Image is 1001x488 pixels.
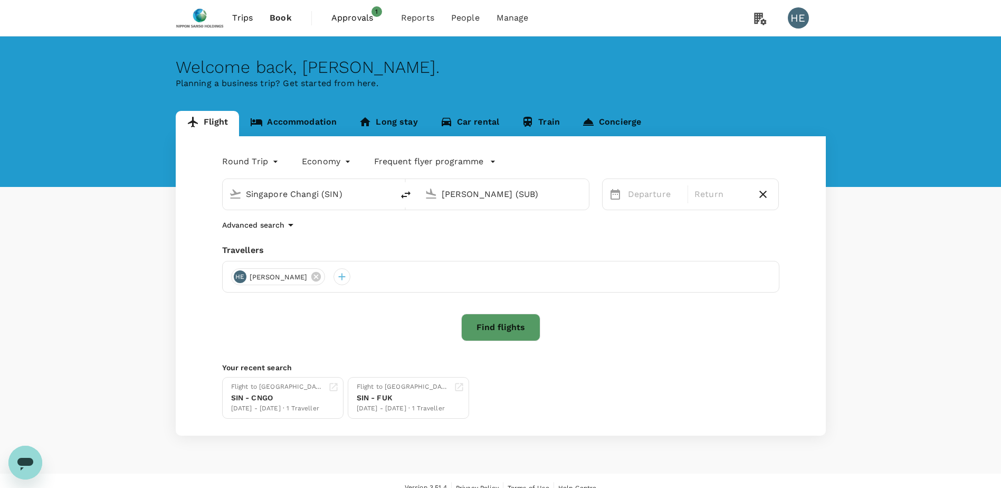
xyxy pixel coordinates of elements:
[331,12,384,24] span: Approvals
[374,155,483,168] p: Frequent flyer programme
[451,12,480,24] span: People
[429,111,511,136] a: Car rental
[8,446,42,480] iframe: Button to launch messaging window
[243,272,314,283] span: [PERSON_NAME]
[246,186,371,202] input: Depart from
[393,182,418,208] button: delete
[222,362,779,373] p: Your recent search
[176,58,826,77] div: Welcome back , [PERSON_NAME] .
[442,186,567,202] input: Going to
[176,6,224,30] img: Nippon Sanso Holdings Singapore Pte Ltd
[357,403,450,414] div: [DATE] - [DATE] · 1 Traveller
[231,403,324,414] div: [DATE] - [DATE] · 1 Traveller
[231,268,326,285] div: HE[PERSON_NAME]
[176,111,240,136] a: Flight
[222,219,297,231] button: Advanced search
[270,12,292,24] span: Book
[231,392,324,403] div: SIN - CNGO
[239,111,348,136] a: Accommodation
[222,153,281,170] div: Round Trip
[357,382,450,392] div: Flight to [GEOGRAPHIC_DATA]
[401,12,434,24] span: Reports
[231,382,324,392] div: Flight to [GEOGRAPHIC_DATA]
[386,193,388,195] button: Open
[497,12,529,24] span: Manage
[234,270,246,283] div: HE
[176,77,826,90] p: Planning a business trip? Get started from here.
[232,12,253,24] span: Trips
[461,314,540,341] button: Find flights
[788,7,809,29] div: HE
[357,392,450,403] div: SIN - FUK
[371,6,382,17] span: 1
[222,244,779,257] div: Travellers
[374,155,496,168] button: Frequent flyer programme
[348,111,428,136] a: Long stay
[571,111,652,136] a: Concierge
[222,220,284,230] p: Advanced search
[628,188,681,201] p: Departure
[581,193,584,195] button: Open
[510,111,571,136] a: Train
[694,188,748,201] p: Return
[302,153,353,170] div: Economy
